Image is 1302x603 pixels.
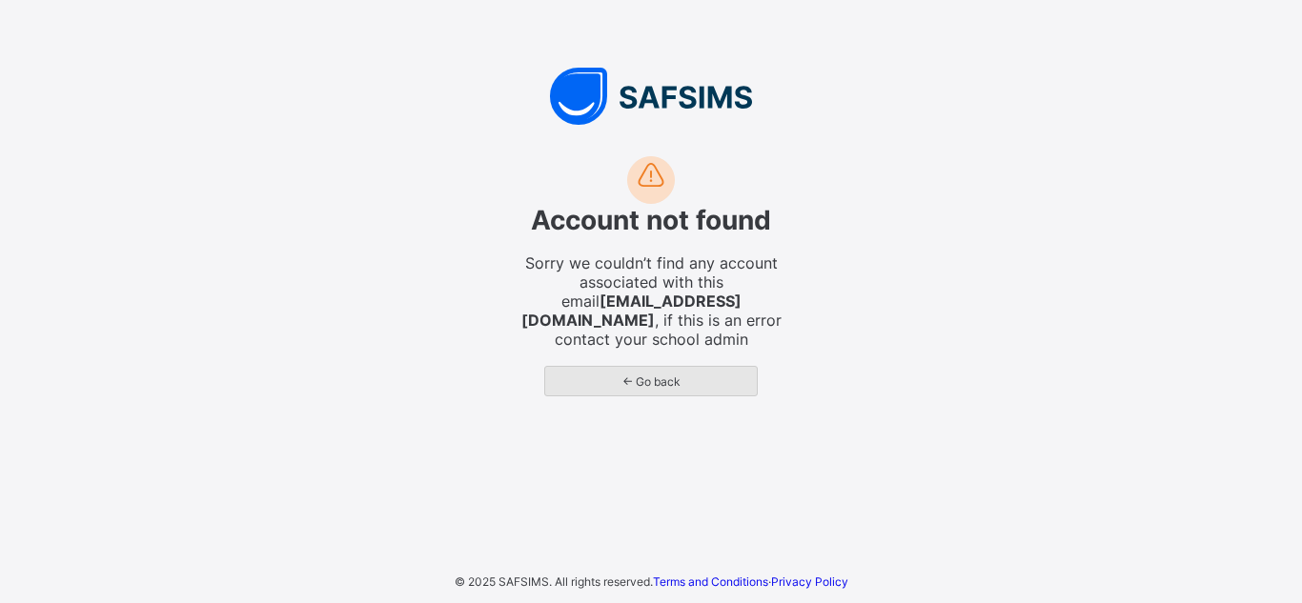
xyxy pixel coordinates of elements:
a: Terms and Conditions [653,574,768,589]
strong: [EMAIL_ADDRESS][DOMAIN_NAME] [521,291,742,330]
span: · [653,574,848,589]
span: Account not found [531,204,771,236]
a: Privacy Policy [771,574,848,589]
img: SAFSIMS Logo [365,68,937,125]
span: Sorry we couldn’t find any account associated with this email , if this is an error contact your ... [518,253,784,349]
span: ← Go back [559,374,743,389]
span: © 2025 SAFSIMS. All rights reserved. [455,574,653,589]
